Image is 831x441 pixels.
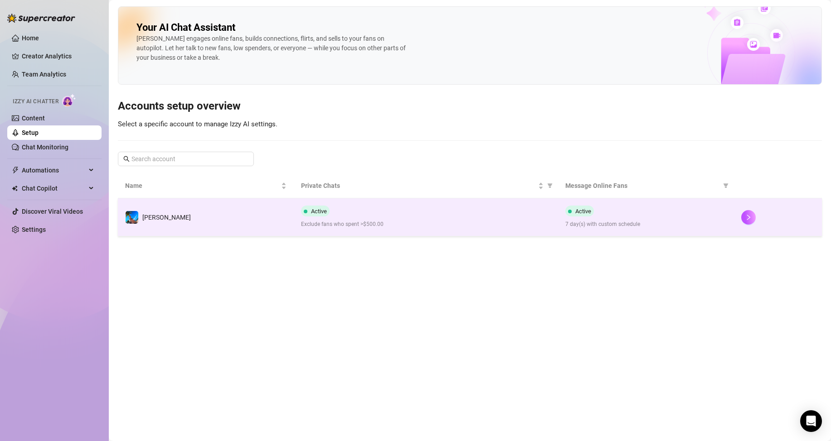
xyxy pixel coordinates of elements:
img: AI Chatter [62,94,76,107]
button: right [741,210,756,225]
span: Private Chats [301,181,536,191]
span: Active [575,208,591,215]
span: filter [547,183,553,188]
th: Name [118,173,294,198]
span: filter [721,179,730,192]
span: thunderbolt [12,167,19,174]
span: filter [545,179,554,192]
h2: Your AI Chat Assistant [136,21,235,34]
span: [PERSON_NAME] [142,214,191,221]
span: Automations [22,163,86,177]
a: Team Analytics [22,71,66,78]
span: 7 day(s) with custom schedule [565,220,727,229]
input: Search account [131,154,241,164]
span: Active [311,208,327,215]
a: Settings [22,226,46,233]
span: Message Online Fans [565,181,719,191]
a: Setup [22,129,39,136]
a: Content [22,115,45,122]
a: Creator Analytics [22,49,94,63]
span: Chat Copilot [22,181,86,196]
div: [PERSON_NAME] engages online fans, builds connections, flirts, and sells to your fans on autopilo... [136,34,408,62]
img: logo-BBDzfeDw.svg [7,14,75,23]
span: search [123,156,130,162]
span: Select a specific account to manage Izzy AI settings. [118,120,277,128]
a: Discover Viral Videos [22,208,83,215]
span: Izzy AI Chatter [13,97,58,106]
span: Name [125,181,279,191]
a: Chat Monitoring [22,144,68,151]
div: Open Intercom Messenger [800,410,822,432]
img: Chat Copilot [12,185,18,192]
a: Home [22,34,39,42]
span: right [745,214,752,220]
span: Exclude fans who spent >$500.00 [301,220,550,229]
th: Private Chats [294,173,558,198]
span: filter [723,183,729,188]
h3: Accounts setup overview [118,99,822,114]
img: Ryan [126,211,138,224]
